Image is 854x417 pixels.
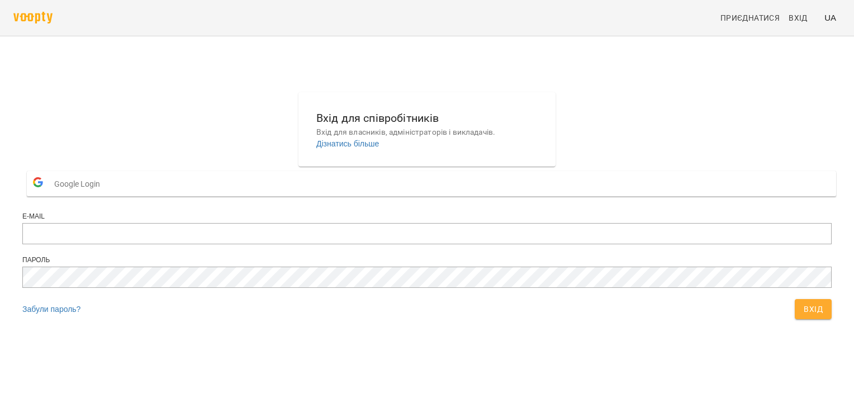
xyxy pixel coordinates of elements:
span: Google Login [54,173,106,195]
div: E-mail [22,212,832,221]
span: UA [824,12,836,23]
p: Вхід для власників, адміністраторів і викладачів. [316,127,538,138]
button: Google Login [27,171,836,196]
button: Вхід [795,299,832,319]
img: voopty.png [13,12,53,23]
button: UA [820,7,841,28]
a: Дізнатись більше [316,139,379,148]
span: Вхід [804,302,823,316]
div: Пароль [22,255,832,265]
span: Приєднатися [720,11,780,25]
button: Вхід для співробітниківВхід для власників, адміністраторів і викладачів.Дізнатись більше [307,101,547,158]
a: Приєднатися [716,8,784,28]
span: Вхід [789,11,808,25]
a: Вхід [784,8,820,28]
h6: Вхід для співробітників [316,110,538,127]
a: Забули пароль? [22,305,80,314]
